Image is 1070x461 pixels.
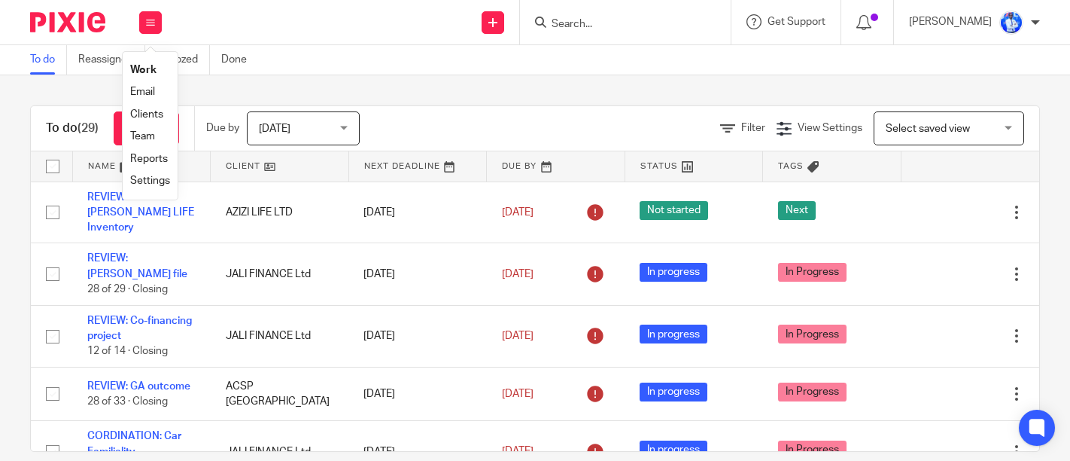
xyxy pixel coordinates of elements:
[157,45,210,75] a: Snoozed
[909,14,992,29] p: [PERSON_NAME]
[778,441,847,459] span: In Progress
[886,124,970,134] span: Select saved view
[78,122,99,134] span: (29)
[348,305,487,367] td: [DATE]
[87,347,168,357] span: 12 of 14 · Closing
[768,17,825,27] span: Get Support
[87,431,181,456] a: CORDINATION: Car Familiality
[550,18,685,32] input: Search
[778,325,847,343] span: In Progress
[87,316,192,341] a: REVIEW: Co-financing project
[87,192,194,234] a: REVIEW: [PERSON_NAME] LIFE Inventory
[502,207,533,218] span: [DATE]
[640,201,708,220] span: Not started
[30,45,67,75] a: To do
[130,109,163,120] a: Clients
[87,396,168,407] span: 28 of 33 · Closing
[348,243,487,305] td: [DATE]
[130,87,155,97] a: Email
[259,124,290,134] span: [DATE]
[211,243,349,305] td: JALI FINANCE Ltd
[87,253,187,279] a: REVIEW: [PERSON_NAME] file
[999,11,1023,35] img: WhatsApp%20Image%202022-01-17%20at%2010.26.43%20PM.jpeg
[741,123,765,133] span: Filter
[640,441,707,459] span: In progress
[221,45,258,75] a: Done
[206,121,239,136] p: Due by
[640,383,707,401] span: In progress
[211,367,349,420] td: ACSP [GEOGRAPHIC_DATA]
[87,381,190,392] a: REVIEW: GA outcome
[778,263,847,282] span: In Progress
[348,182,487,243] td: [DATE]
[130,154,168,164] a: Reports
[502,389,533,399] span: [DATE]
[211,305,349,367] td: JALI FINANCE Ltd
[502,269,533,279] span: [DATE]
[778,383,847,401] span: In Progress
[114,111,179,145] a: + Add task
[211,182,349,243] td: AZIZI LIFE LTD
[30,12,105,32] img: Pixie
[640,325,707,343] span: In progress
[130,65,157,75] a: Work
[778,162,804,170] span: Tags
[640,263,707,282] span: In progress
[130,131,155,142] a: Team
[130,176,170,186] a: Settings
[798,123,862,133] span: View Settings
[502,447,533,457] span: [DATE]
[78,45,145,75] a: Reassigned
[348,367,487,420] td: [DATE]
[502,331,533,341] span: [DATE]
[87,284,168,295] span: 28 of 29 · Closing
[46,121,99,136] h1: To do
[778,201,816,220] span: Next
